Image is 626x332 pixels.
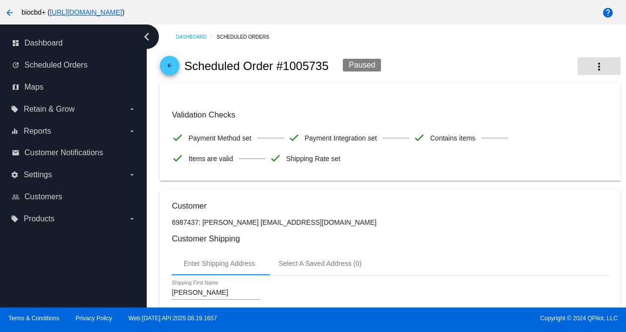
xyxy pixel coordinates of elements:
[321,315,618,322] span: Copyright © 2024 QPilot, LLC
[172,201,608,211] h3: Customer
[413,132,425,143] mat-icon: check
[23,105,74,114] span: Retain & Grow
[12,39,20,47] i: dashboard
[188,148,233,169] span: Items are valid
[24,39,63,47] span: Dashboard
[305,128,377,148] span: Payment Integration set
[24,148,103,157] span: Customer Notifications
[128,105,136,113] i: arrow_drop_down
[172,152,183,164] mat-icon: check
[12,79,136,95] a: map Maps
[24,192,62,201] span: Customers
[279,260,362,267] div: Select A Saved Address (0)
[172,132,183,143] mat-icon: check
[128,127,136,135] i: arrow_drop_down
[23,170,52,179] span: Settings
[12,57,136,73] a: update Scheduled Orders
[188,128,251,148] span: Payment Method set
[183,260,255,267] div: Enter Shipping Address
[76,315,112,322] a: Privacy Policy
[286,148,340,169] span: Shipping Rate set
[176,29,217,45] a: Dashboard
[288,132,300,143] mat-icon: check
[128,215,136,223] i: arrow_drop_down
[12,145,136,161] a: email Customer Notifications
[430,128,475,148] span: Contains items
[12,193,20,201] i: people_outline
[23,127,51,136] span: Reports
[184,59,329,73] h2: Scheduled Order #1005735
[12,35,136,51] a: dashboard Dashboard
[139,29,155,45] i: chevron_left
[602,7,614,19] mat-icon: help
[217,29,278,45] a: Scheduled Orders
[12,83,20,91] i: map
[343,59,381,71] div: Paused
[11,127,19,135] i: equalizer
[8,315,59,322] a: Terms & Conditions
[23,214,54,223] span: Products
[11,171,19,179] i: settings
[593,61,605,72] mat-icon: more_vert
[12,61,20,69] i: update
[4,7,16,19] mat-icon: arrow_back
[172,218,608,226] p: 6987437: [PERSON_NAME] [EMAIL_ADDRESS][DOMAIN_NAME]
[12,149,20,157] i: email
[24,61,88,70] span: Scheduled Orders
[129,315,217,322] a: Web:[DATE] API:2025.08.19.1657
[11,215,19,223] i: local_offer
[22,8,124,16] span: biocbd+ ( )
[11,105,19,113] i: local_offer
[164,62,176,74] mat-icon: arrow_back
[128,171,136,179] i: arrow_drop_down
[172,110,608,119] h3: Validation Checks
[12,189,136,205] a: people_outline Customers
[50,8,122,16] a: [URL][DOMAIN_NAME]
[172,289,260,297] input: Shipping First Name
[269,152,281,164] mat-icon: check
[172,234,608,243] h3: Customer Shipping
[24,83,44,92] span: Maps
